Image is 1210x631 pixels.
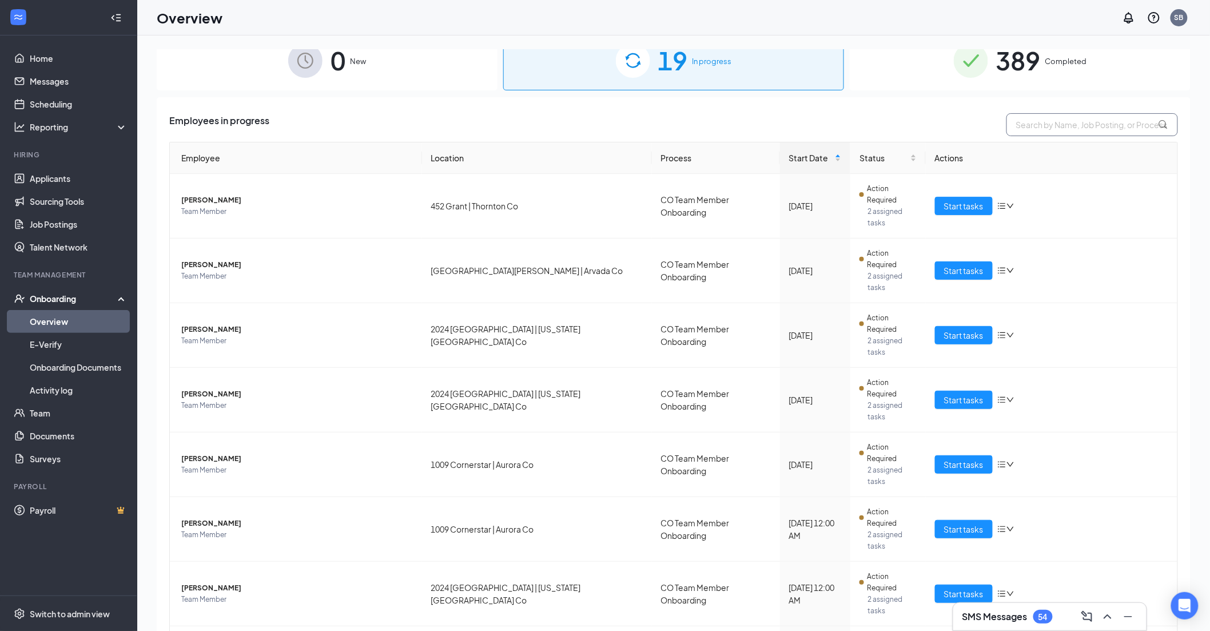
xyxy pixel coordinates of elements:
h3: SMS Messages [962,610,1028,623]
div: Hiring [14,150,125,160]
span: bars [997,266,1006,275]
span: Start tasks [944,458,984,471]
span: [PERSON_NAME] [181,518,413,529]
span: 2 assigned tasks [867,206,916,229]
span: 2 assigned tasks [867,335,916,358]
th: Employee [170,142,422,174]
a: PayrollCrown [30,499,128,522]
span: down [1006,525,1014,533]
span: Action Required [867,571,917,594]
span: [PERSON_NAME] [181,582,413,594]
span: [PERSON_NAME] [181,324,413,335]
input: Search by Name, Job Posting, or Process [1006,113,1178,136]
svg: Settings [14,608,25,620]
svg: UserCheck [14,293,25,304]
span: down [1006,461,1014,469]
span: 2 assigned tasks [867,529,916,552]
span: down [1006,396,1014,404]
span: Action Required [867,248,917,271]
svg: Collapse [110,12,122,23]
button: ChevronUp [1098,608,1117,626]
a: Sourcing Tools [30,190,128,213]
th: Status [850,142,925,174]
span: bars [997,460,1006,469]
th: Process [652,142,780,174]
span: down [1006,331,1014,339]
a: Job Postings [30,213,128,236]
span: Start tasks [944,264,984,277]
div: [DATE] [789,264,842,277]
td: CO Team Member Onboarding [652,497,780,562]
div: Reporting [30,121,128,133]
td: CO Team Member Onboarding [652,562,780,626]
span: 2 assigned tasks [867,594,916,617]
td: [GEOGRAPHIC_DATA][PERSON_NAME] | Arvada Co [422,239,652,303]
span: 2 assigned tasks [867,465,916,487]
span: In progress [692,55,732,67]
div: Onboarding [30,293,118,304]
td: 2024 [GEOGRAPHIC_DATA] | [US_STATE][GEOGRAPHIC_DATA] Co [422,562,652,626]
td: CO Team Member Onboarding [652,303,780,368]
div: [DATE] 12:00 AM [789,517,842,542]
div: [DATE] [789,458,842,471]
span: Status [859,152,907,164]
span: Employees in progress [169,113,269,136]
span: 19 [658,41,688,80]
span: New [350,55,366,67]
span: [PERSON_NAME] [181,259,413,271]
a: Scheduling [30,93,128,116]
td: CO Team Member Onboarding [652,174,780,239]
span: Team Member [181,271,413,282]
svg: WorkstreamLogo [13,11,24,23]
div: Team Management [14,270,125,280]
span: Action Required [867,312,917,335]
span: Team Member [181,335,413,347]
th: Location [422,142,652,174]
div: [DATE] [789,200,842,212]
button: Start tasks [935,261,993,280]
div: Open Intercom Messenger [1171,592,1199,620]
div: [DATE] [789,329,842,342]
span: Team Member [181,400,413,411]
span: down [1006,590,1014,598]
td: CO Team Member Onboarding [652,239,780,303]
a: Home [30,47,128,70]
button: Start tasks [935,391,993,409]
span: Action Required [867,377,917,400]
span: Start tasks [944,394,984,406]
div: Payroll [14,482,125,491]
span: 2 assigned tasks [867,400,916,423]
td: 2024 [GEOGRAPHIC_DATA] | [US_STATE][GEOGRAPHIC_DATA] Co [422,368,652,432]
button: Minimize [1119,608,1137,626]
span: bars [997,395,1006,404]
span: 0 [331,41,345,80]
span: Team Member [181,529,413,541]
div: [DATE] [789,394,842,406]
a: Applicants [30,167,128,190]
span: down [1006,202,1014,210]
span: Start tasks [944,329,984,342]
span: Start Date [789,152,833,164]
span: Team Member [181,465,413,476]
td: CO Team Member Onboarding [652,432,780,497]
td: 1009 Cornerstar | Aurora Co [422,432,652,497]
a: Talent Network [30,236,128,259]
span: bars [997,201,1006,211]
span: Action Required [867,442,917,465]
button: Start tasks [935,326,993,344]
span: bars [997,589,1006,598]
h1: Overview [157,8,222,27]
button: Start tasks [935,585,993,603]
svg: ChevronUp [1101,610,1115,624]
span: 2 assigned tasks [867,271,916,293]
span: Start tasks [944,200,984,212]
a: Onboarding Documents [30,356,128,379]
td: 1009 Cornerstar | Aurora Co [422,497,652,562]
span: Team Member [181,206,413,217]
a: Activity log [30,379,128,402]
svg: Notifications [1122,11,1136,25]
div: Switch to admin view [30,608,110,620]
span: Team Member [181,594,413,605]
th: Actions [926,142,1178,174]
a: E-Verify [30,333,128,356]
